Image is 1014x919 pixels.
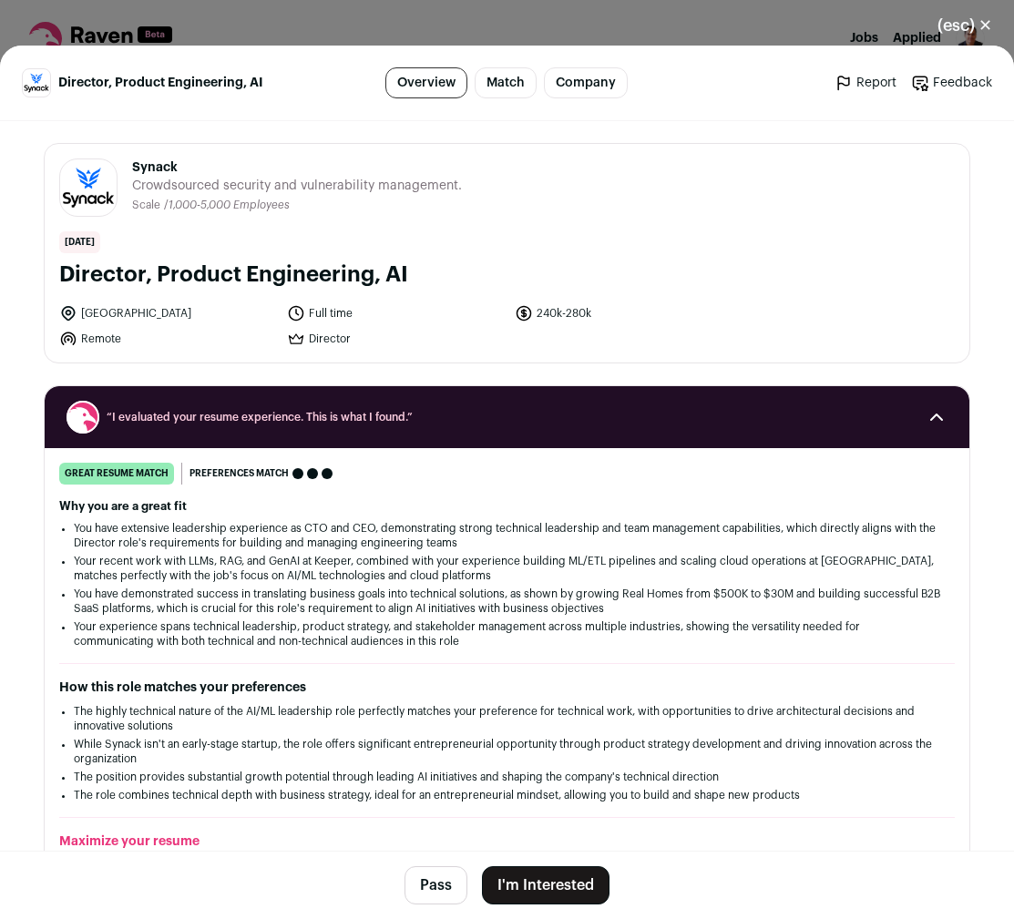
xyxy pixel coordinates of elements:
div: great resume match [59,463,174,485]
h1: Director, Product Engineering, AI [59,260,955,290]
li: Full time [287,304,504,322]
li: Your recent work with LLMs, RAG, and GenAI at Keeper, combined with your experience building ML/E... [74,554,940,583]
li: Scale [132,199,164,212]
a: Company [544,67,628,98]
li: Your experience spans technical leadership, product strategy, and stakeholder management across m... [74,619,940,648]
span: “I evaluated your resume experience. This is what I found.” [107,410,907,424]
li: Remote [59,330,276,348]
h2: How this role matches your preferences [59,679,955,697]
li: While Synack isn't an early-stage startup, the role offers significant entrepreneurial opportunit... [74,737,940,766]
li: [GEOGRAPHIC_DATA] [59,304,276,322]
h2: Maximize your resume [59,832,955,851]
button: Close modal [916,5,1014,46]
li: The position provides substantial growth potential through leading AI initiatives and shaping the... [74,770,940,784]
li: The highly technical nature of the AI/ML leadership role perfectly matches your preference for te... [74,704,940,733]
span: Crowdsourced security and vulnerability management. [132,177,462,195]
button: Pass [405,866,467,904]
a: Report [835,74,896,92]
span: Preferences match [189,465,289,483]
h2: Why you are a great fit [59,499,955,514]
li: Director [287,330,504,348]
a: Overview [385,67,467,98]
a: Feedback [911,74,992,92]
a: Match [475,67,537,98]
li: 240k-280k [515,304,732,322]
span: Director, Product Engineering, AI [58,74,263,92]
img: 4890a1b638fc0066c219dea79bd4629406283fed783110b6d324ca00c5d306e1.png [60,159,117,216]
li: The role combines technical depth with business strategy, ideal for an entrepreneurial mindset, a... [74,788,940,802]
li: / [164,199,290,212]
li: You have demonstrated success in translating business goals into technical solutions, as shown by... [74,587,940,616]
li: You have extensive leadership experience as CTO and CEO, demonstrating strong technical leadershi... [74,521,940,550]
span: 1,000-5,000 Employees [169,199,290,210]
span: [DATE] [59,231,100,253]
button: I'm Interested [482,866,609,904]
span: Synack [132,158,462,177]
img: 4890a1b638fc0066c219dea79bd4629406283fed783110b6d324ca00c5d306e1.png [23,69,50,97]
